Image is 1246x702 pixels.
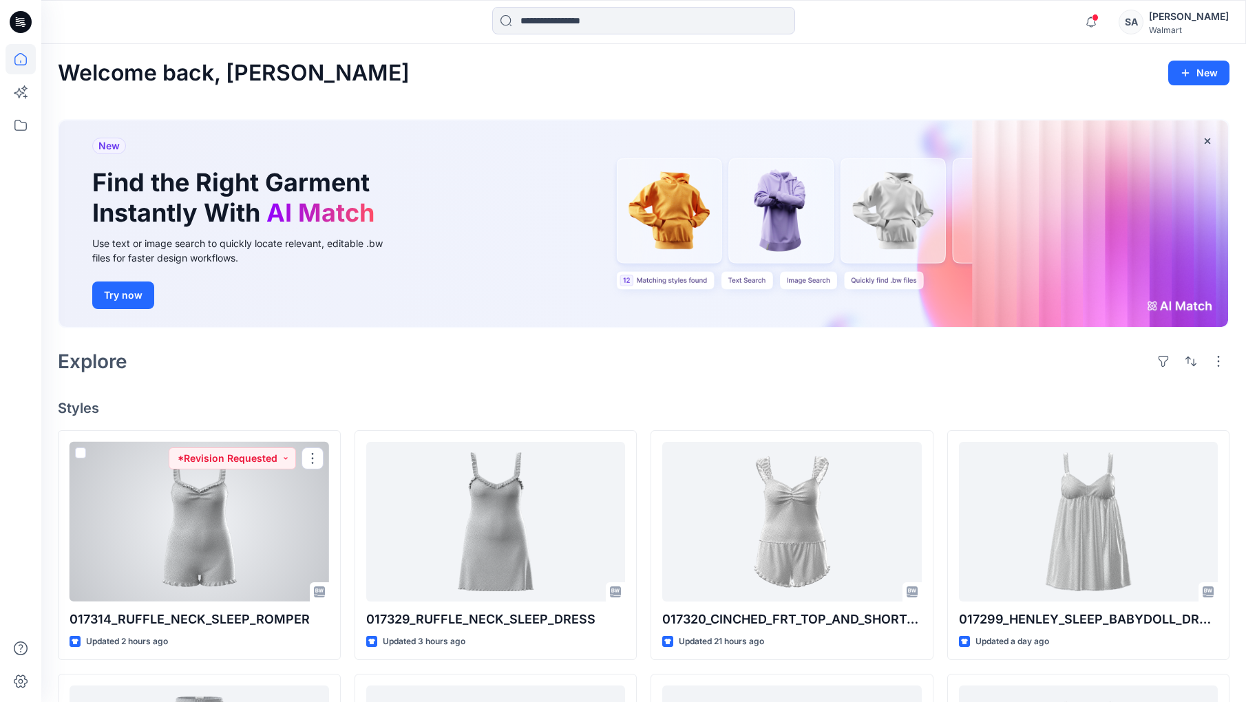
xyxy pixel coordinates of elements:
[1149,25,1229,35] div: Walmart
[1168,61,1229,85] button: New
[975,635,1049,649] p: Updated a day ago
[1119,10,1143,34] div: SA
[98,138,120,154] span: New
[58,350,127,372] h2: Explore
[383,635,465,649] p: Updated 3 hours ago
[70,610,329,629] p: 017314_RUFFLE_NECK_SLEEP_ROMPER
[92,236,402,265] div: Use text or image search to quickly locate relevant, editable .bw files for faster design workflows.
[662,442,922,602] a: 017320_CINCHED_FRT_TOP_AND_SHORT_SLEEP_SET
[1149,8,1229,25] div: [PERSON_NAME]
[959,610,1218,629] p: 017299_HENLEY_SLEEP_BABYDOLL_DRESS
[266,198,374,228] span: AI Match
[58,61,410,86] h2: Welcome back, [PERSON_NAME]
[92,281,154,309] button: Try now
[959,442,1218,602] a: 017299_HENLEY_SLEEP_BABYDOLL_DRESS
[366,610,626,629] p: 017329_RUFFLE_NECK_SLEEP_DRESS
[92,168,381,227] h1: Find the Right Garment Instantly With
[366,442,626,602] a: 017329_RUFFLE_NECK_SLEEP_DRESS
[58,400,1229,416] h4: Styles
[86,635,168,649] p: Updated 2 hours ago
[70,442,329,602] a: 017314_RUFFLE_NECK_SLEEP_ROMPER
[662,610,922,629] p: 017320_CINCHED_FRT_TOP_AND_SHORT_SLEEP_SET
[679,635,764,649] p: Updated 21 hours ago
